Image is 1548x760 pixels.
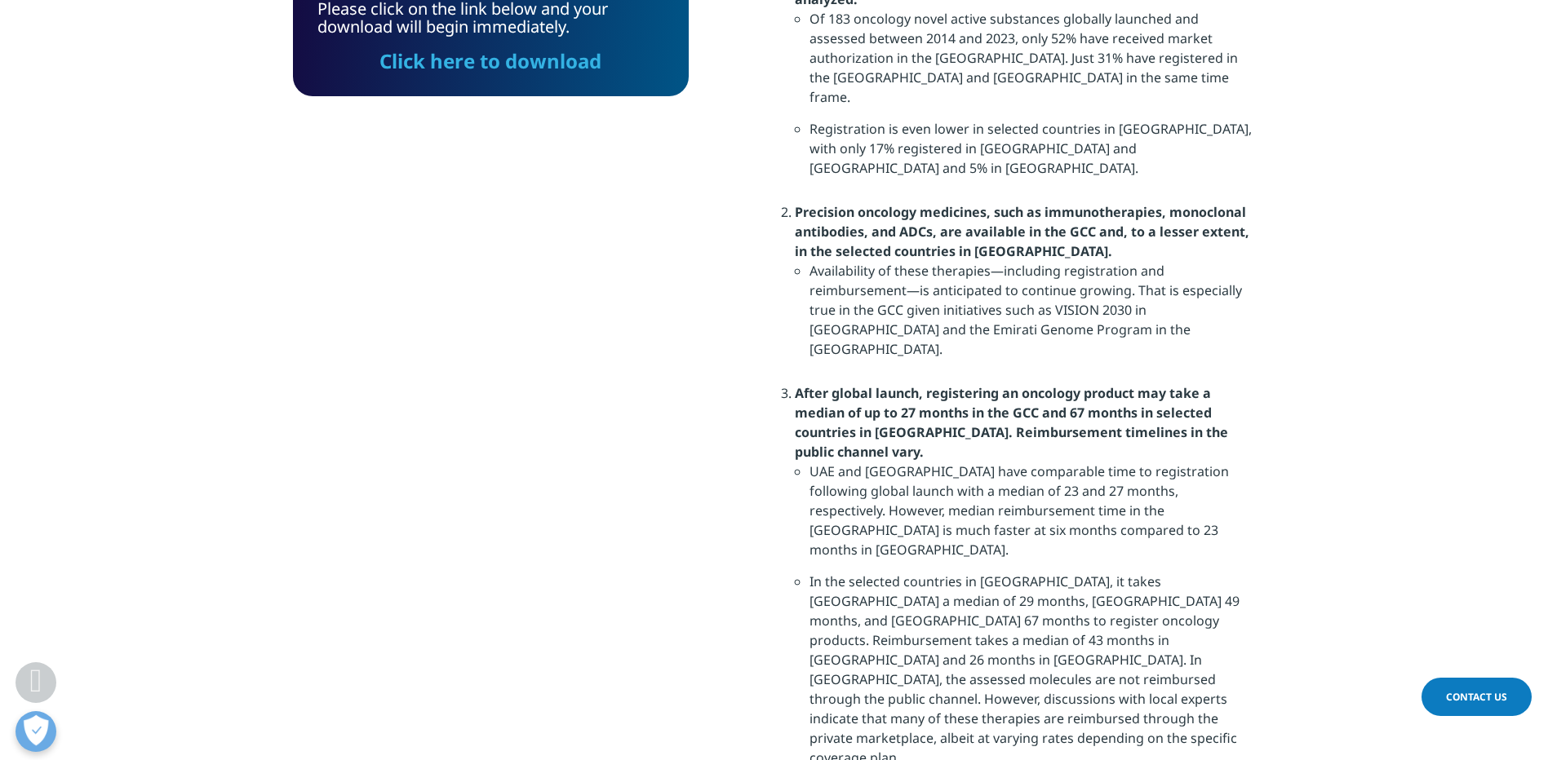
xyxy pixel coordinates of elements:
li: Of 183 oncology novel active substances globally launched and assessed between 2014 and 2023, onl... [809,9,1256,119]
li: UAE and [GEOGRAPHIC_DATA] have comparable time to registration following global launch with a med... [809,462,1256,572]
li: Registration is even lower in selected countries in [GEOGRAPHIC_DATA], with only 17% registered i... [809,119,1256,190]
li: Availability of these therapies—including registration and reimbursement—is anticipated to contin... [809,261,1256,371]
strong: Precision oncology medicines, such as immunotherapies, monoclonal antibodies, and ADCs, are avail... [795,203,1249,260]
span: Contact Us [1446,690,1507,704]
a: Click here to download [379,47,601,74]
a: Contact Us [1422,678,1532,716]
button: Open Preferences [16,711,56,752]
strong: After global launch, registering an oncology product may take a median of up to 27 months in the ... [795,384,1228,461]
